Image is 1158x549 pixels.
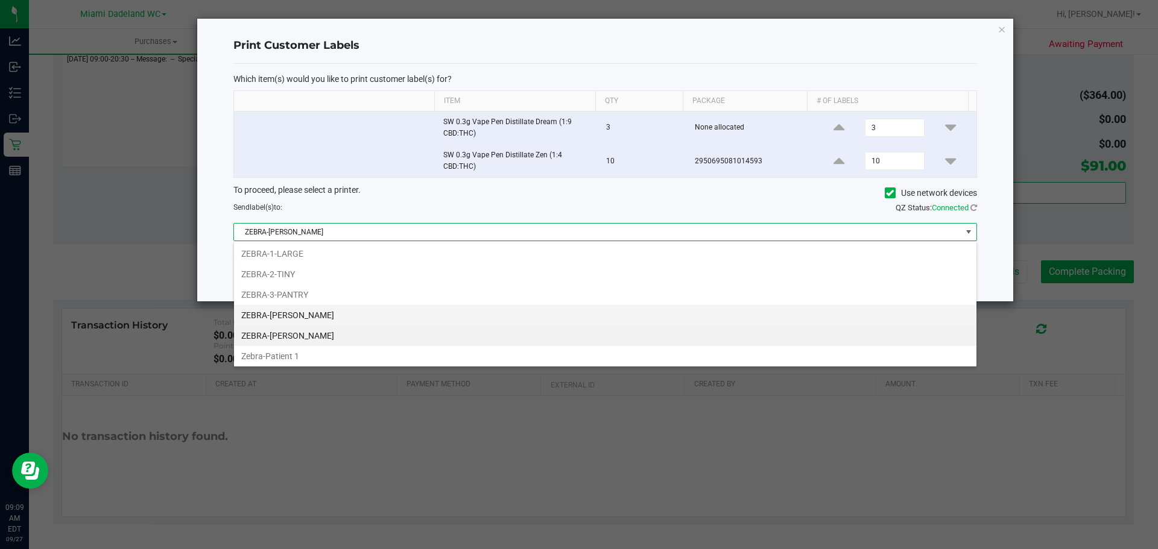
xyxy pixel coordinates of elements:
[595,91,683,111] th: Qty
[224,184,986,202] div: To proceed, please select a printer.
[233,203,282,212] span: Send to:
[436,111,599,145] td: SW 0.3g Vape Pen Distillate Dream (1:9 CBD:THC)
[234,264,976,284] li: ZEBRA-2-TINY
[885,187,977,199] label: Use network devices
[233,74,977,84] p: Which item(s) would you like to print customer label(s) for?
[683,91,807,111] th: Package
[234,305,976,325] li: ZEBRA-[PERSON_NAME]
[932,203,969,212] span: Connected
[234,224,961,240] span: ZEBRA-[PERSON_NAME]
[234,325,976,346] li: ZEBRA-[PERSON_NAME]
[896,203,977,212] span: QZ Status:
[12,453,48,489] iframe: Resource center
[234,346,976,366] li: Zebra-Patient 1
[688,145,814,177] td: 2950695081014593
[234,284,976,305] li: ZEBRA-3-PANTRY
[434,91,595,111] th: Item
[599,111,688,145] td: 3
[599,145,688,177] td: 10
[807,91,968,111] th: # of labels
[233,38,977,54] h4: Print Customer Labels
[250,203,274,212] span: label(s)
[436,145,599,177] td: SW 0.3g Vape Pen Distillate Zen (1:4 CBD:THC)
[688,111,814,145] td: None allocated
[234,243,976,264] li: ZEBRA-1-LARGE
